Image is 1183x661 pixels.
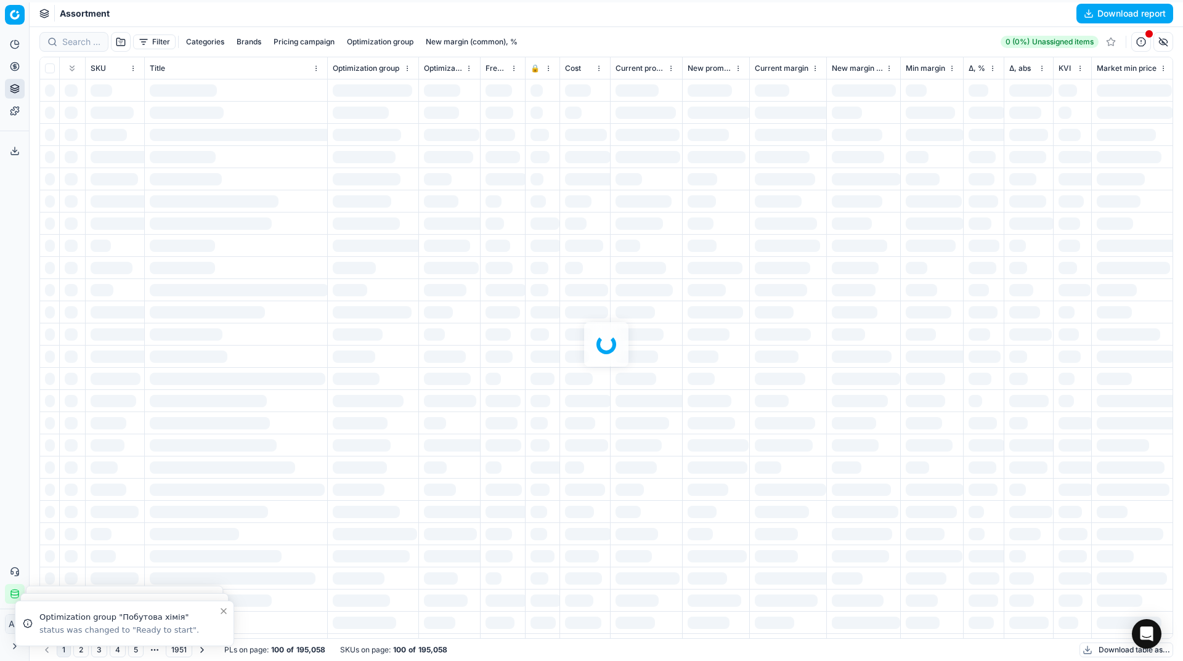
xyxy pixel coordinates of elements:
[1076,4,1173,23] button: Download report
[6,615,24,633] span: АП
[39,625,219,636] div: status was changed to "Ready to start".
[60,7,110,20] nav: breadcrumb
[60,7,110,20] span: Assortment
[216,604,231,618] button: Close toast
[5,614,25,634] button: АП
[39,611,219,623] div: Optimization group "Побутова хімія"
[1132,619,1161,649] div: Open Intercom Messenger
